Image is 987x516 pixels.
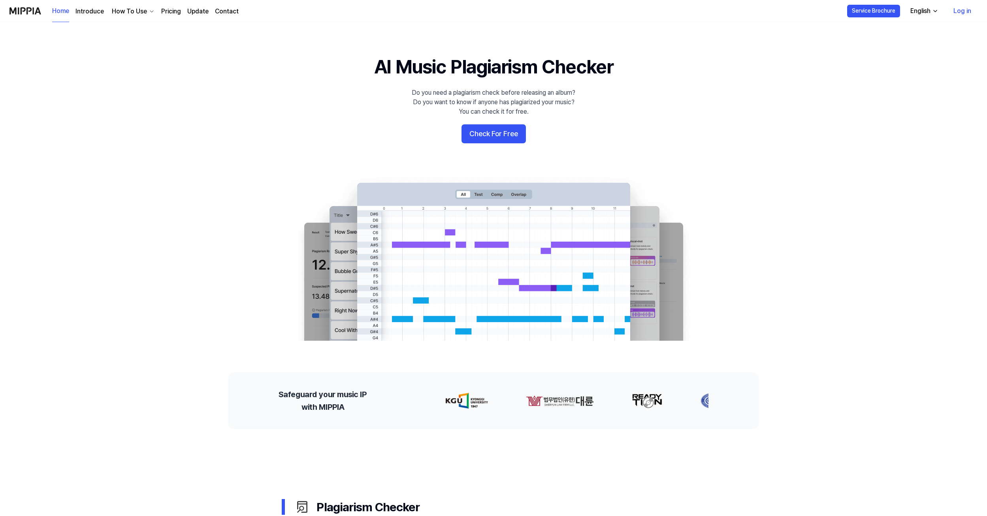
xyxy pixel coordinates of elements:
[444,393,486,409] img: partner-logo-0
[412,88,575,116] div: Do you need a plagiarism check before releasing an album? Do you want to know if anyone has plagi...
[288,175,699,341] img: main Image
[75,7,104,16] a: Introduce
[374,54,613,80] h1: AI Music Plagiarism Checker
[294,499,705,515] div: Plagiarism Checker
[161,7,181,16] a: Pricing
[904,3,943,19] button: English
[461,124,526,143] button: Check For Free
[52,0,69,22] a: Home
[187,7,209,16] a: Update
[909,6,932,16] div: English
[630,393,661,409] img: partner-logo-2
[110,7,149,16] div: How To Use
[215,7,239,16] a: Contact
[524,393,592,409] img: partner-logo-1
[847,5,900,17] button: Service Brochure
[110,7,155,16] button: How To Use
[699,393,723,409] img: partner-logo-3
[279,388,367,413] h2: Safeguard your music IP with MIPPIA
